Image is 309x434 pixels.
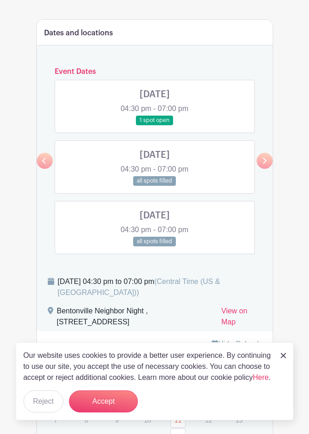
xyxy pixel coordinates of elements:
p: Our website uses cookies to provide a better user experience. By continuing to use our site, you ... [23,350,271,383]
a: View on Map [221,306,261,331]
a: Here [253,373,269,381]
h6: Event Dates [53,67,257,76]
div: Bentonville Neighbor Night , [STREET_ADDRESS] [57,306,214,331]
button: Accept [69,390,138,412]
button: Reject [23,390,63,412]
div: [DATE] 04:30 pm to 07:00 pm [58,276,262,298]
a: Hide Calendar [212,340,265,348]
h6: Dates and locations [44,29,113,38]
img: close_button-5f87c8562297e5c2d7936805f587ecaba9071eb48480494691a3f1689db116b3.svg [281,353,286,358]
